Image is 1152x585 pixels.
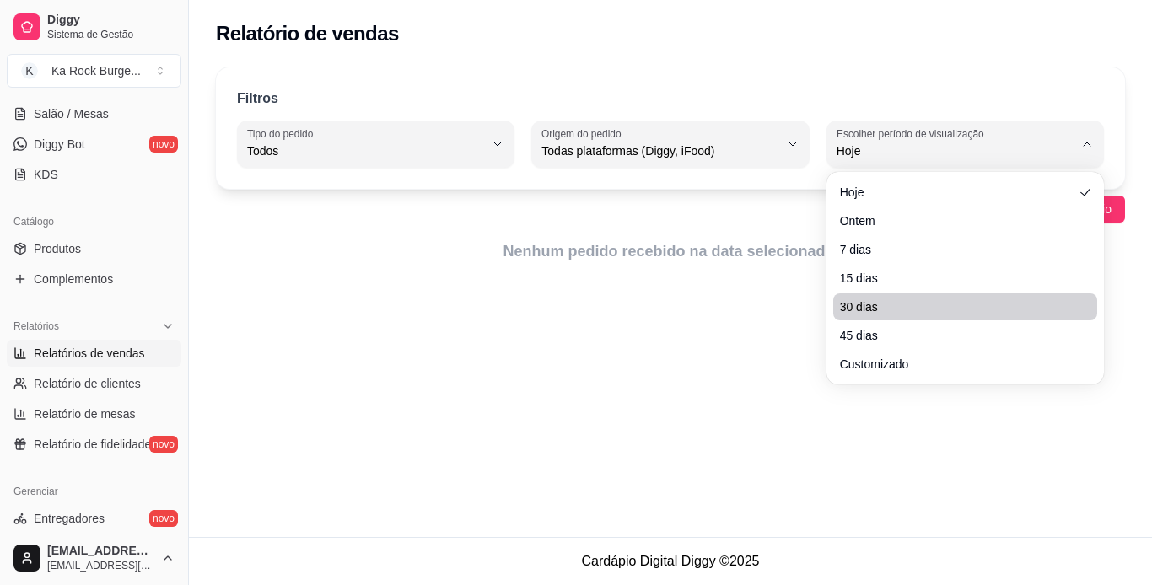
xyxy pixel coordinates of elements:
[840,270,1074,287] span: 15 dias
[51,62,141,79] div: Ka Rock Burge ...
[189,537,1152,585] footer: Cardápio Digital Diggy © 2025
[840,212,1074,229] span: Ontem
[34,271,113,287] span: Complementos
[216,20,399,47] h2: Relatório de vendas
[247,126,319,141] label: Tipo do pedido
[34,405,136,422] span: Relatório de mesas
[47,559,154,572] span: [EMAIL_ADDRESS][DOMAIN_NAME]
[34,345,145,362] span: Relatórios de vendas
[34,105,109,122] span: Salão / Mesas
[840,327,1074,344] span: 45 dias
[34,510,105,527] span: Entregadores
[216,239,1125,263] article: Nenhum pedido recebido na data selecionada.
[21,62,38,79] span: K
[840,298,1074,315] span: 30 dias
[47,28,175,41] span: Sistema de Gestão
[47,13,175,28] span: Diggy
[837,142,1074,159] span: Hoje
[840,241,1074,258] span: 7 dias
[47,544,154,559] span: [EMAIL_ADDRESS][DOMAIN_NAME]
[34,166,58,183] span: KDS
[837,126,989,141] label: Escolher período de visualização
[840,356,1074,373] span: Customizado
[541,142,778,159] span: Todas plataformas (Diggy, iFood)
[840,184,1074,201] span: Hoje
[34,375,141,392] span: Relatório de clientes
[541,126,627,141] label: Origem do pedido
[247,142,484,159] span: Todos
[7,478,181,505] div: Gerenciar
[34,436,151,453] span: Relatório de fidelidade
[7,54,181,88] button: Select a team
[13,319,59,333] span: Relatórios
[7,208,181,235] div: Catálogo
[34,136,85,153] span: Diggy Bot
[237,89,278,109] p: Filtros
[34,240,81,257] span: Produtos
